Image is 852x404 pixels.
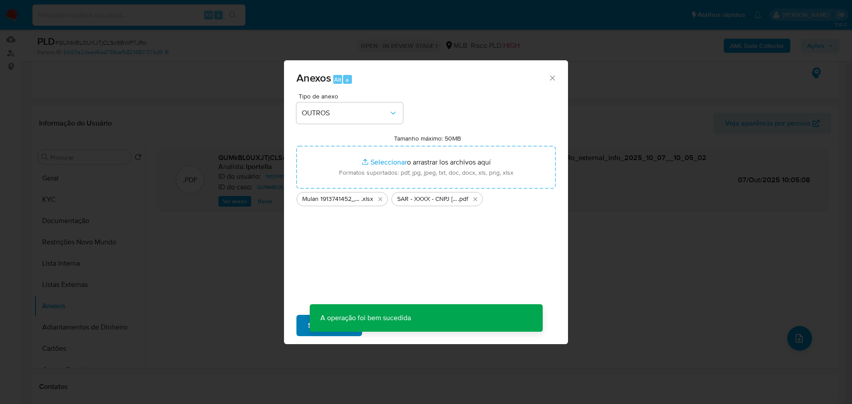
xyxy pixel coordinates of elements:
[310,304,422,332] p: A operação foi bem sucedida
[296,102,403,124] button: OUTROS
[470,194,481,204] button: Eliminar SAR - XXXX - CNPJ 56013250000110 - MICAEL FREITAS DA SILVA COMERCIO LTDA.pdf
[296,188,556,206] ul: Archivos seleccionados
[548,74,556,82] button: Cerrar
[302,195,361,204] span: Mulan 1913741452_2025_10_06_17_09_11
[375,194,386,204] button: Eliminar Mulan 1913741452_2025_10_06_17_09_11.xlsx
[296,315,362,336] button: Subir arquivo
[296,70,331,86] span: Anexos
[334,75,341,84] span: Alt
[377,316,406,335] span: Cancelar
[361,195,373,204] span: .xlsx
[302,109,389,118] span: OUTROS
[308,316,351,335] span: Subir arquivo
[458,195,468,204] span: .pdf
[394,134,461,142] label: Tamanho máximo: 50MB
[397,195,458,204] span: SAR - XXXX - CNPJ [CREDIT_CARD_NUMBER] - [PERSON_NAME] COMERCIO LTDA
[299,93,405,99] span: Tipo de anexo
[346,75,349,84] span: a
